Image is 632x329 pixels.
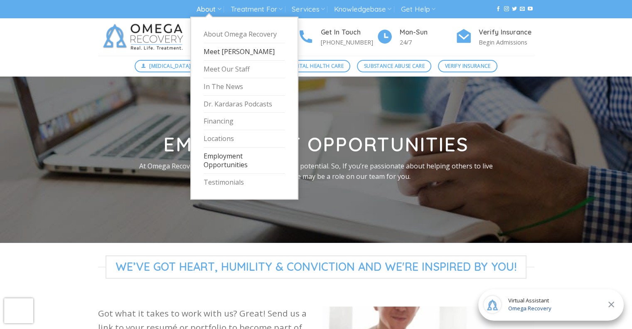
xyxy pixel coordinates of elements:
[400,27,455,38] h4: Mon-Sun
[292,2,325,17] a: Services
[321,37,376,47] p: [PHONE_NUMBER]
[204,61,285,78] a: Meet Our Staff
[298,27,376,47] a: Get In Touch [PHONE_NUMBER]
[400,37,455,47] p: 24/7
[135,60,198,72] a: [MEDICAL_DATA]
[204,148,285,174] a: Employment Opportunities
[455,27,534,47] a: Verify Insurance Begin Admissions
[98,18,192,56] img: Omega Recovery
[204,174,285,191] a: Testimonials
[289,62,344,70] span: Mental Health Care
[197,2,221,17] a: About
[231,2,283,17] a: Treatment For
[401,2,435,17] a: Get Help
[357,60,431,72] a: Substance Abuse Care
[204,113,285,130] a: Financing
[445,62,491,70] span: Verify Insurance
[204,43,285,61] a: Meet [PERSON_NAME]
[528,6,533,12] a: Follow on YouTube
[364,62,425,70] span: Substance Abuse Care
[504,6,509,12] a: Follow on Instagram
[479,27,534,38] h4: Verify Insurance
[204,96,285,113] a: Dr. Kardaras Podcasts
[137,161,496,182] p: At Omega Recovery, we have a firm belief in human potential. So, If you’re passionate about helpi...
[321,27,376,38] h4: Get In Touch
[163,132,469,156] strong: Employment opportunities
[496,6,501,12] a: Follow on Facebook
[438,60,497,72] a: Verify Insurance
[204,78,285,96] a: In The News
[282,60,350,72] a: Mental Health Care
[520,6,525,12] a: Send us an email
[149,62,191,70] span: [MEDICAL_DATA]
[334,2,391,17] a: Knowledgebase
[204,130,285,148] a: Locations
[106,255,527,279] span: We’ve Got Heart, Humility & Conviction and We're Inspired by You!
[479,37,534,47] p: Begin Admissions
[512,6,517,12] a: Follow on Twitter
[204,26,285,43] a: About Omega Recovery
